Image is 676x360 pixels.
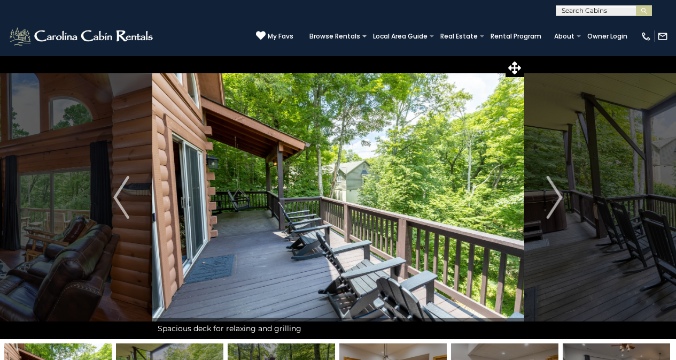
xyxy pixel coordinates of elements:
[304,29,366,44] a: Browse Rentals
[524,56,585,339] button: Next
[113,176,129,219] img: arrow
[268,32,293,41] span: My Favs
[91,56,152,339] button: Previous
[549,29,580,44] a: About
[8,26,156,47] img: White-1-2.png
[152,318,524,339] div: Spacious deck for relaxing and grilling
[641,31,651,42] img: phone-regular-white.png
[547,176,563,219] img: arrow
[435,29,483,44] a: Real Estate
[657,31,668,42] img: mail-regular-white.png
[368,29,433,44] a: Local Area Guide
[582,29,633,44] a: Owner Login
[256,30,293,42] a: My Favs
[485,29,547,44] a: Rental Program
